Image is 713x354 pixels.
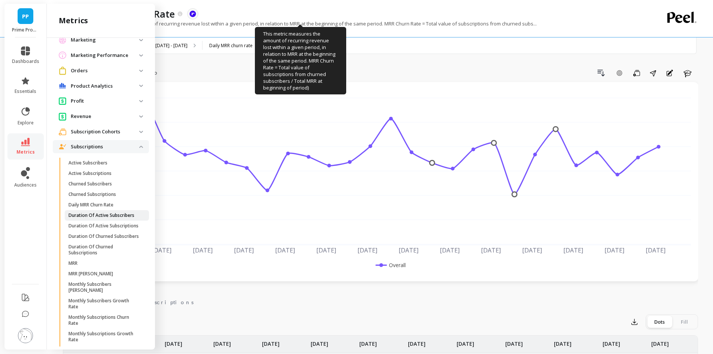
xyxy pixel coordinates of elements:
div: Daily MRR churn rate [209,42,253,49]
img: navigation item icon [59,67,66,75]
span: dashboards [12,58,39,64]
img: navigation item icon [59,51,66,59]
p: Prime Prometics™ [12,27,39,33]
p: This metric measures the amount of recurring revenue lost within a given period, in relation to M... [63,20,537,27]
span: audiences [14,182,37,188]
p: Product Analytics [71,82,139,90]
span: metrics [16,149,35,155]
p: [DATE] [359,336,377,348]
img: down caret icon [139,70,143,72]
p: Marketing [71,36,139,44]
p: Orders [71,67,139,75]
p: [DATE] [457,336,474,348]
p: Subscriptions [71,143,139,151]
p: Duration Of Active Subscriptions [68,223,138,229]
p: Monthly Subscriptions Churn Rate [68,314,140,326]
h2: metrics [59,15,88,26]
p: [DATE] [554,336,572,348]
p: [DATE] [311,336,328,348]
div: Dots [647,316,672,328]
span: PP [22,12,29,21]
img: down caret icon [139,39,143,41]
p: MRR [PERSON_NAME] [68,271,113,277]
img: down caret icon [139,115,143,118]
img: navigation item icon [59,112,66,120]
p: Monthly Subscriptions Growth Rate [68,331,140,343]
p: Active Subscribers [68,160,107,166]
p: [DATE] [213,336,231,348]
p: Segment Analysis [283,43,320,49]
div: Fill [672,316,697,328]
img: down caret icon [139,100,143,102]
img: down caret icon [139,131,143,133]
span: explore [18,120,34,126]
p: MRR [68,260,77,266]
p: [DATE] [262,336,280,348]
p: Marketing Performance [71,52,139,59]
span: Subscriptions [135,299,194,306]
img: down caret icon [139,85,143,87]
img: navigation item icon [59,83,66,89]
p: Subscription Cohorts [71,128,139,136]
p: [DATE] [165,336,182,348]
p: [DATE] [603,336,620,348]
p: [DATE] [505,336,523,348]
p: Daily MRR Churn Rate [68,202,113,208]
img: navigation item icon [59,36,66,44]
img: down caret icon [139,54,143,57]
img: down caret icon [139,146,143,148]
p: Duration Of Churned Subscriptions [68,244,140,256]
p: [DATE] [408,336,426,348]
img: profile picture [18,328,33,343]
img: navigation item icon [59,144,66,149]
p: [DATE] [651,336,669,348]
p: Active Subscriptions [68,170,112,176]
p: Churned Subscriptions [68,191,116,197]
img: api.recharge.svg [189,10,196,17]
img: navigation item icon [59,128,66,136]
p: Monthly Subscribers [PERSON_NAME] [68,281,140,293]
p: Revenue [71,113,139,120]
span: essentials [15,88,36,94]
p: Duration Of Active Subscribers [68,212,134,218]
p: Profit [71,97,139,105]
nav: Tabs [63,293,698,310]
img: navigation item icon [59,97,66,105]
p: Churned Subscribers [68,181,112,187]
p: Duration Of Churned Subscribers [68,233,139,239]
p: Monthly Subscribers Growth Rate [68,298,140,310]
